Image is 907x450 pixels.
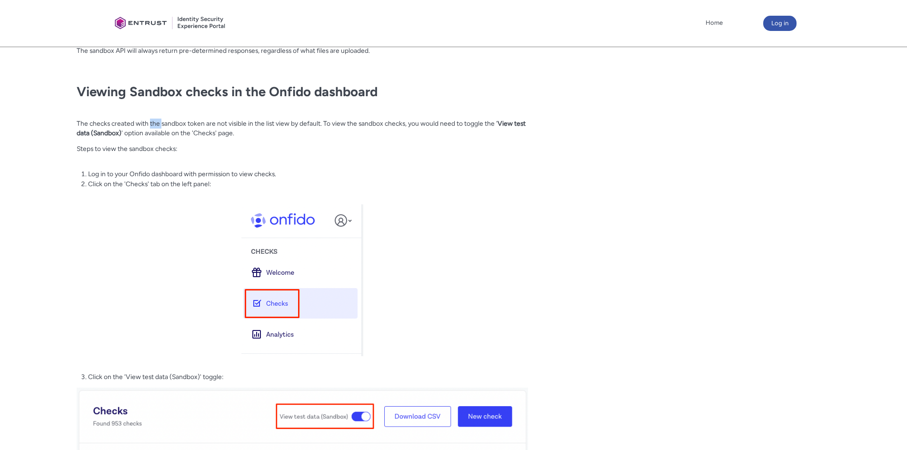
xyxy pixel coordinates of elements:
img: Sandbox 4.png [241,204,363,356]
li: Click on the 'View test data (Sandbox)' toggle: [88,372,528,382]
strong: Viewing Sandbox checks in the Onfido dashboard [77,84,378,100]
li: Log in to your Onfido dashboard with permission to view checks. [88,169,528,179]
p: The sandbox API will always return pre-determined responses, regardless of what files are uploaded. [77,46,528,75]
iframe: Qualified Messenger [863,406,907,450]
button: Log in [763,16,797,31]
strong: View test data (Sandbox) [77,120,526,137]
li: Click on the 'Checks' tab on the left panel: [88,179,528,189]
p: The checks created with the sandbox token are not visible in the list view by default. To view th... [77,119,528,138]
a: Home [703,16,725,30]
p: Steps to view the sandbox checks: [77,144,528,163]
